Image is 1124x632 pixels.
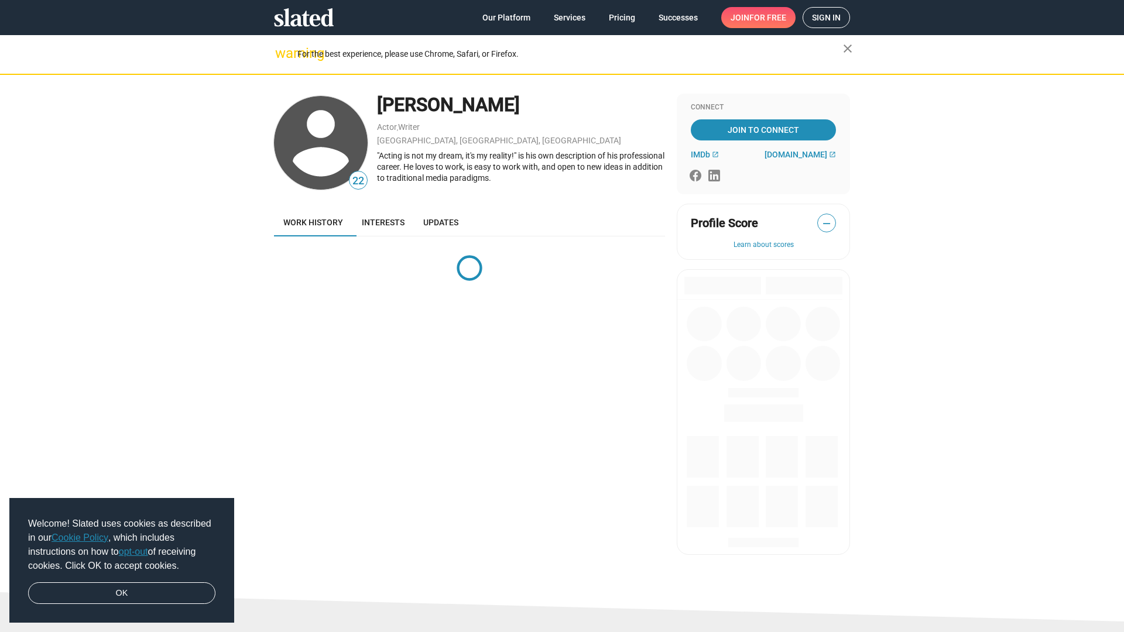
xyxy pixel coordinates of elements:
a: Our Platform [473,7,540,28]
span: Welcome! Slated uses cookies as described in our , which includes instructions on how to of recei... [28,517,215,573]
a: Work history [274,208,352,236]
span: Join [731,7,786,28]
span: Our Platform [482,7,530,28]
a: Sign in [803,7,850,28]
div: [PERSON_NAME] [377,92,665,118]
span: — [818,216,835,231]
span: for free [749,7,786,28]
a: Successes [649,7,707,28]
a: Writer [398,122,420,132]
span: IMDb [691,150,710,159]
div: For the best experience, please use Chrome, Safari, or Firefox. [297,46,843,62]
span: Pricing [609,7,635,28]
a: Cookie Policy [52,533,108,542]
span: Sign in [812,8,841,28]
a: Joinfor free [721,7,796,28]
div: cookieconsent [9,498,234,623]
span: Services [554,7,585,28]
span: Join To Connect [693,119,834,140]
a: Pricing [599,7,645,28]
mat-icon: close [841,42,855,56]
a: opt-out [119,547,148,557]
div: "Acting is not my dream, it's my reality!" is his own description of his professional career. He ... [377,150,665,183]
span: [DOMAIN_NAME] [765,150,827,159]
a: [DOMAIN_NAME] [765,150,836,159]
span: Profile Score [691,215,758,231]
span: 22 [349,173,367,189]
a: IMDb [691,150,719,159]
span: Work history [283,218,343,227]
a: Services [544,7,595,28]
span: , [397,125,398,131]
a: Updates [414,208,468,236]
a: [GEOGRAPHIC_DATA], [GEOGRAPHIC_DATA], [GEOGRAPHIC_DATA] [377,136,621,145]
div: Connect [691,103,836,112]
span: Updates [423,218,458,227]
a: Actor [377,122,397,132]
a: dismiss cookie message [28,582,215,604]
a: Interests [352,208,414,236]
mat-icon: warning [275,46,289,60]
a: Join To Connect [691,119,836,140]
button: Learn about scores [691,241,836,250]
span: Successes [659,7,698,28]
mat-icon: open_in_new [712,151,719,158]
span: Interests [362,218,405,227]
mat-icon: open_in_new [829,151,836,158]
